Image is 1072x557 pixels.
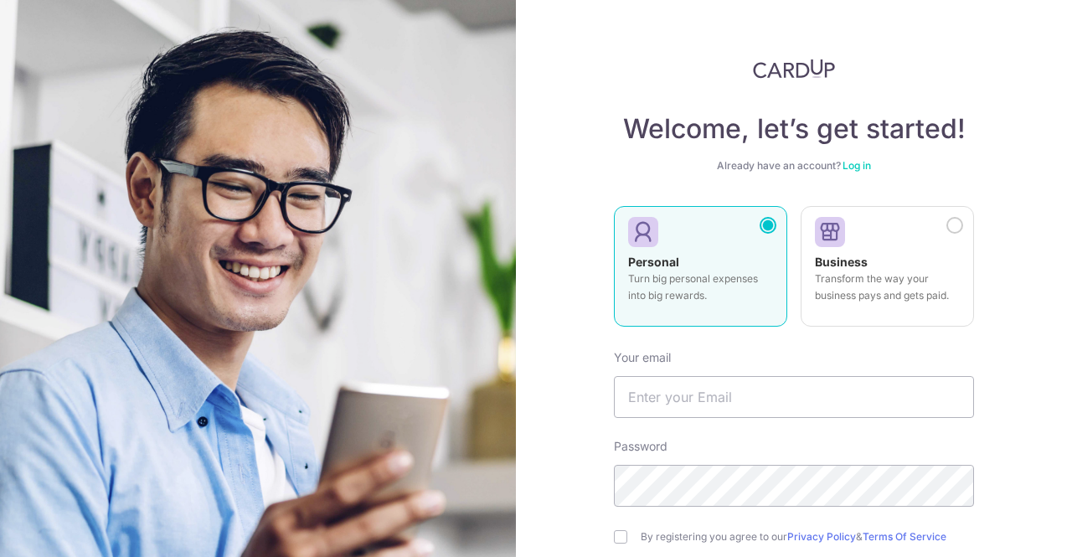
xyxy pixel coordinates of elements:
a: Business Transform the way your business pays and gets paid. [801,206,974,337]
a: Log in [843,159,871,172]
p: Transform the way your business pays and gets paid. [815,271,960,304]
input: Enter your Email [614,376,974,418]
strong: Business [815,255,868,269]
label: By registering you agree to our & [641,530,974,544]
label: Your email [614,349,671,366]
strong: Personal [628,255,679,269]
div: Already have an account? [614,159,974,173]
h4: Welcome, let’s get started! [614,112,974,146]
a: Privacy Policy [787,530,856,543]
a: Personal Turn big personal expenses into big rewards. [614,206,787,337]
label: Password [614,438,667,455]
p: Turn big personal expenses into big rewards. [628,271,773,304]
a: Terms Of Service [863,530,946,543]
img: CardUp Logo [753,59,835,79]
